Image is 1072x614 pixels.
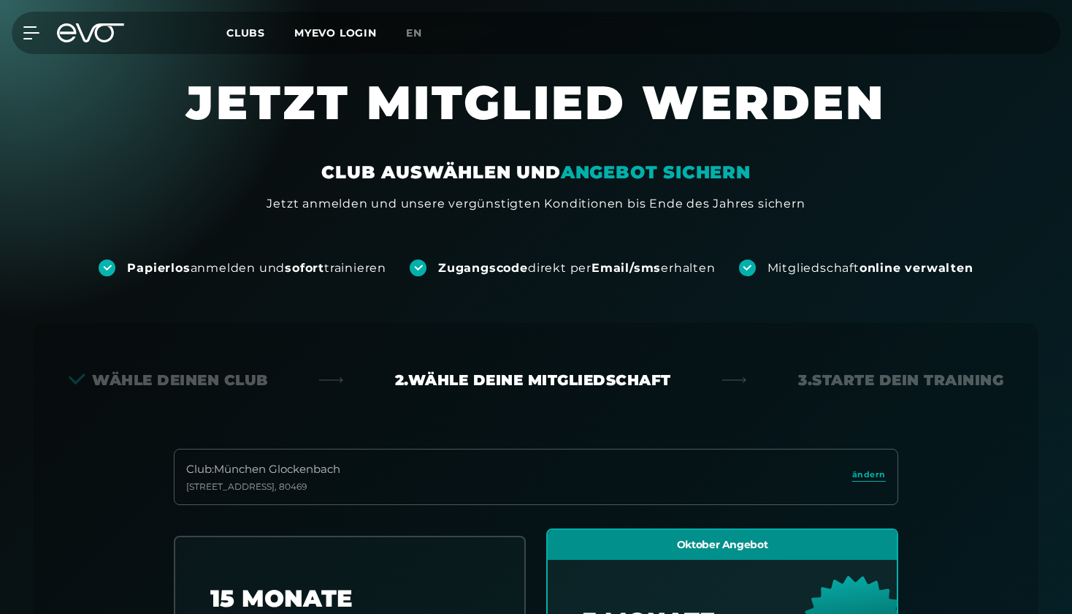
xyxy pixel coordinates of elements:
[406,25,440,42] a: en
[852,469,886,481] span: ändern
[395,370,671,390] div: 2. Wähle deine Mitgliedschaft
[226,26,265,39] span: Clubs
[127,260,386,276] div: anmelden und trainieren
[321,161,750,184] div: CLUB AUSWÄHLEN UND
[591,261,661,275] strong: Email/sms
[294,26,377,39] a: MYEVO LOGIN
[438,260,715,276] div: direkt per erhalten
[226,26,294,39] a: Clubs
[767,260,973,276] div: Mitgliedschaft
[438,261,528,275] strong: Zugangscode
[186,461,340,478] div: Club : München Glockenbach
[285,261,324,275] strong: sofort
[561,162,751,183] em: ANGEBOT SICHERN
[406,26,422,39] span: en
[267,195,805,213] div: Jetzt anmelden und unsere vergünstigten Konditionen bis Ende des Jahres sichern
[852,469,886,485] a: ändern
[186,481,340,493] div: [STREET_ADDRESS] , 80469
[859,261,973,275] strong: online verwalten
[69,370,268,390] div: Wähle deinen Club
[127,261,190,275] strong: Papierlos
[98,73,974,161] h1: JETZT MITGLIED WERDEN
[798,370,1003,390] div: 3. Starte dein Training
